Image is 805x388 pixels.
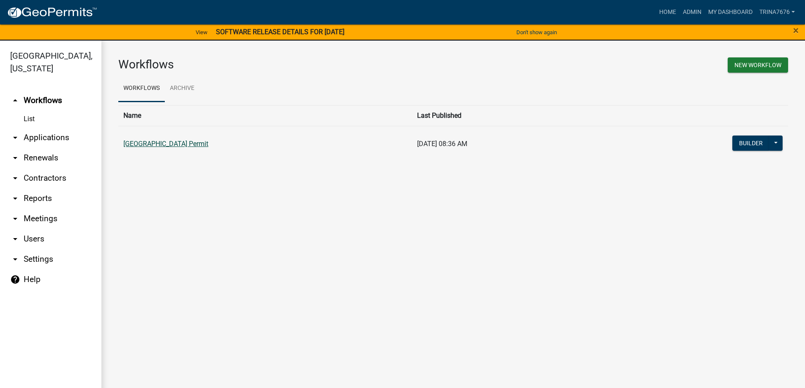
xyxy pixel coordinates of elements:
button: Builder [732,136,770,151]
span: [DATE] 08:36 AM [417,140,467,148]
button: Don't show again [513,25,560,39]
a: View [192,25,211,39]
th: Name [118,105,412,126]
a: My Dashboard [705,4,756,20]
i: arrow_drop_up [10,95,20,106]
span: × [793,24,799,36]
a: Archive [165,75,199,102]
strong: SOFTWARE RELEASE DETAILS FOR [DATE] [216,28,344,36]
i: arrow_drop_down [10,173,20,183]
button: Close [793,25,799,35]
h3: Workflows [118,57,447,72]
a: Home [656,4,679,20]
button: New Workflow [728,57,788,73]
i: arrow_drop_down [10,234,20,244]
a: Workflows [118,75,165,102]
i: arrow_drop_down [10,133,20,143]
i: arrow_drop_down [10,153,20,163]
i: arrow_drop_down [10,214,20,224]
a: [GEOGRAPHIC_DATA] Permit [123,140,208,148]
i: arrow_drop_down [10,193,20,203]
a: Admin [679,4,705,20]
a: trina7676 [756,4,798,20]
th: Last Published [412,105,599,126]
i: help [10,274,20,285]
i: arrow_drop_down [10,254,20,264]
